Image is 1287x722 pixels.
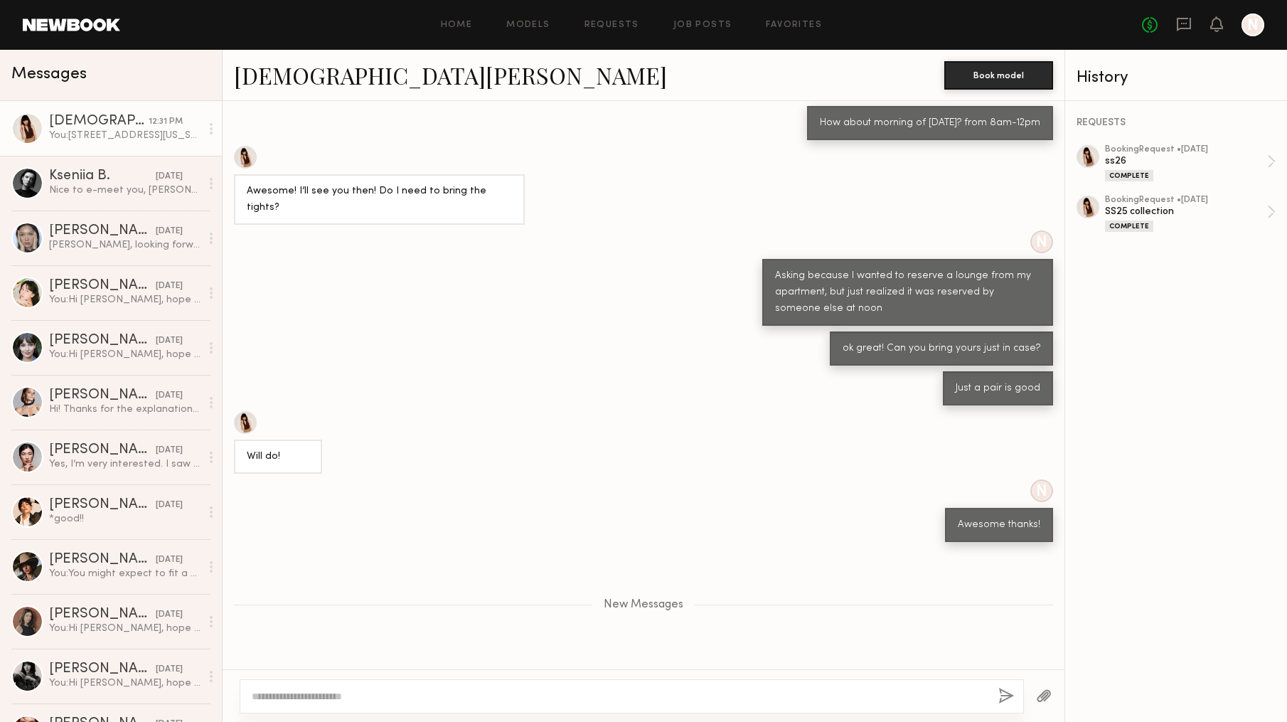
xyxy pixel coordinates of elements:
a: Requests [584,21,639,30]
div: Yes, I’m very interested. I saw your instagram and your work looks beautiful. [49,457,201,471]
div: [DATE] [156,280,183,293]
div: [DATE] [156,225,183,238]
a: Home [441,21,473,30]
span: Messages [11,66,87,83]
div: Nice to e-meet you, [PERSON_NAME]! I’m currently in [GEOGRAPHIC_DATA], but I go back to LA pretty... [49,184,201,197]
div: History [1077,70,1276,86]
a: Job Posts [673,21,732,30]
div: You: [STREET_ADDRESS][US_STATE] [49,129,201,142]
div: [PERSON_NAME] [49,553,156,567]
div: [DATE] [156,663,183,676]
div: You: Hi [PERSON_NAME], hope you're doing well. I'm a womenswear fashion designer currently workin... [49,348,201,361]
div: [DATE] [156,444,183,457]
div: [DATE] [156,389,183,403]
div: [PERSON_NAME], looking forward to another chance! [49,238,201,252]
div: Asking because I wanted to reserve a lounge from my apartment, but just realized it was reserved ... [775,268,1040,317]
div: [PERSON_NAME] [49,662,156,676]
button: Book model [944,61,1053,90]
a: bookingRequest •[DATE]SS25 collectionComplete [1105,196,1276,232]
div: [PERSON_NAME] [49,498,156,512]
a: N [1241,14,1264,36]
div: [PERSON_NAME] [49,443,156,457]
div: SS25 collection [1105,205,1267,218]
div: 12:31 PM [149,115,183,129]
div: [PERSON_NAME] [49,388,156,403]
div: [PERSON_NAME] [49,279,156,293]
div: [DATE] [156,170,183,184]
div: Complete [1105,170,1153,181]
div: You: Hi [PERSON_NAME], hope you're doing well. I'm a womenswear fashion designer currently workin... [49,622,201,635]
div: [DATE] [156,608,183,622]
div: Awesome! I’ll see you then! Do I need to bring the tights? [247,184,512,216]
div: [DATE] [156,334,183,348]
div: [DATE] [156,553,183,567]
a: Book model [944,68,1053,80]
div: You: Hi [PERSON_NAME], hope you're doing well. I'm a womenswear fashion designer currently workin... [49,676,201,690]
div: booking Request • [DATE] [1105,196,1267,205]
div: Will do! [247,449,309,465]
div: booking Request • [DATE] [1105,145,1267,154]
div: Hi! Thanks for the explanation — that really helps. I’m interested! I just moved to Downtown, so ... [49,403,201,416]
a: Models [506,21,550,30]
div: Just a pair is good [956,381,1040,397]
a: [DEMOGRAPHIC_DATA][PERSON_NAME] [234,60,667,90]
div: ss26 [1105,154,1267,168]
div: Awesome thanks! [958,517,1040,533]
div: Complete [1105,221,1153,232]
div: How about morning of [DATE]? from 8am-12pm [820,115,1040,132]
div: REQUESTS [1077,118,1276,128]
a: bookingRequest •[DATE]ss26Complete [1105,145,1276,181]
div: [DATE] [156,499,183,512]
div: You: You might expect to fit a total of 12-14 pieces at each round of fitting, instead of 28. Bec... [49,567,201,580]
div: [DEMOGRAPHIC_DATA][PERSON_NAME] [49,115,149,129]
span: New Messages [604,599,683,611]
div: [PERSON_NAME] [49,224,156,238]
div: [PERSON_NAME] [49,607,156,622]
div: *good!! [49,512,201,526]
div: ok great! Can you bring yours just in case? [843,341,1040,357]
a: Favorites [766,21,822,30]
div: [PERSON_NAME] [49,334,156,348]
div: You: Hi [PERSON_NAME], hope you're doing well. I'm a womenswear fashion designer currently workin... [49,293,201,307]
div: Kseniia B. [49,169,156,184]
